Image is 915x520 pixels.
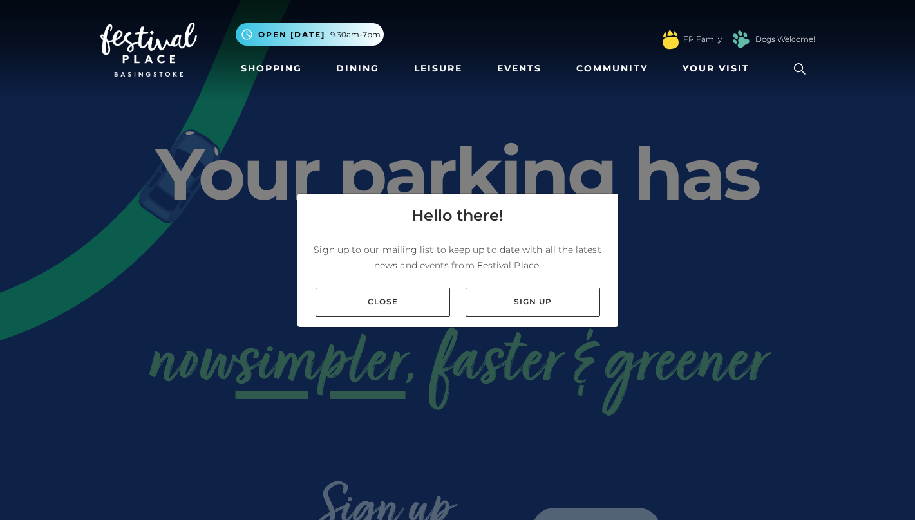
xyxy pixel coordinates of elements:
[683,62,750,75] span: Your Visit
[411,204,504,227] h4: Hello there!
[236,57,307,80] a: Shopping
[466,288,600,317] a: Sign up
[316,288,450,317] a: Close
[683,33,722,45] a: FP Family
[330,29,381,41] span: 9.30am-7pm
[258,29,325,41] span: Open [DATE]
[755,33,815,45] a: Dogs Welcome!
[571,57,653,80] a: Community
[308,242,608,273] p: Sign up to our mailing list to keep up to date with all the latest news and events from Festival ...
[677,57,761,80] a: Your Visit
[409,57,467,80] a: Leisure
[331,57,384,80] a: Dining
[492,57,547,80] a: Events
[100,23,197,77] img: Festival Place Logo
[236,23,384,46] button: Open [DATE] 9.30am-7pm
